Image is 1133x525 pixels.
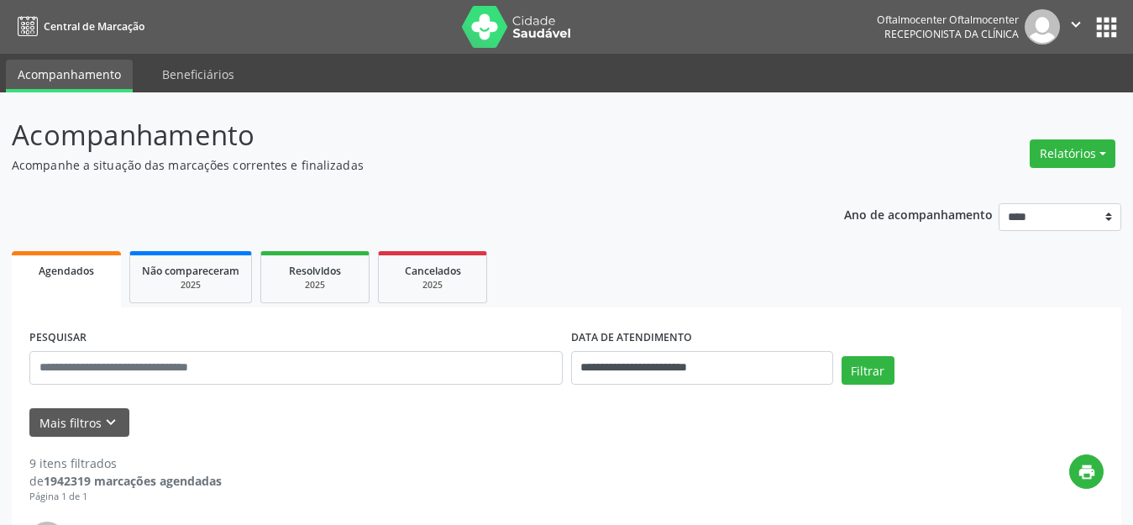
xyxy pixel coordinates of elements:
[29,490,222,504] div: Página 1 de 1
[29,325,87,351] label: PESQUISAR
[844,203,993,224] p: Ano de acompanhamento
[571,325,692,351] label: DATA DE ATENDIMENTO
[29,408,129,438] button: Mais filtroskeyboard_arrow_down
[842,356,894,385] button: Filtrar
[1092,13,1121,42] button: apps
[142,279,239,291] div: 2025
[12,13,144,40] a: Central de Marcação
[6,60,133,92] a: Acompanhamento
[289,264,341,278] span: Resolvidos
[39,264,94,278] span: Agendados
[12,156,789,174] p: Acompanhe a situação das marcações correntes e finalizadas
[1060,9,1092,45] button: 
[1067,15,1085,34] i: 
[142,264,239,278] span: Não compareceram
[884,27,1019,41] span: Recepcionista da clínica
[273,279,357,291] div: 2025
[391,279,475,291] div: 2025
[1030,139,1115,168] button: Relatórios
[29,454,222,472] div: 9 itens filtrados
[150,60,246,89] a: Beneficiários
[877,13,1019,27] div: Oftalmocenter Oftalmocenter
[1078,463,1096,481] i: print
[102,413,120,432] i: keyboard_arrow_down
[44,473,222,489] strong: 1942319 marcações agendadas
[1025,9,1060,45] img: img
[1069,454,1104,489] button: print
[405,264,461,278] span: Cancelados
[29,472,222,490] div: de
[12,114,789,156] p: Acompanhamento
[44,19,144,34] span: Central de Marcação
